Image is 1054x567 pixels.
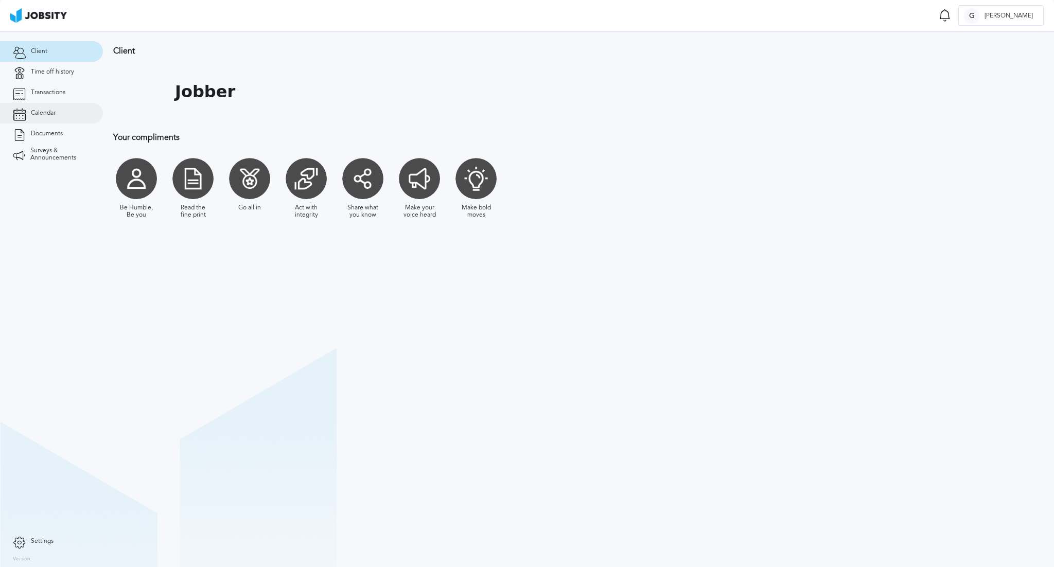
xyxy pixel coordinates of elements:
div: Be Humble, Be you [118,204,154,219]
h3: Client [113,46,672,56]
div: Make your voice heard [401,204,437,219]
img: ab4bad089aa723f57921c736e9817d99.png [10,8,67,23]
span: Settings [31,538,54,545]
span: Calendar [31,110,56,117]
div: Make bold moves [458,204,494,219]
span: Client [31,48,47,55]
h1: Jobber [175,82,235,101]
div: Go all in [238,204,261,211]
div: Read the fine print [175,204,211,219]
div: Share what you know [345,204,381,219]
div: G [964,8,979,24]
div: Act with integrity [288,204,324,219]
span: Surveys & Announcements [30,147,90,162]
button: G[PERSON_NAME] [958,5,1044,26]
span: [PERSON_NAME] [979,12,1038,20]
span: Time off history [31,68,74,76]
h3: Your compliments [113,133,672,142]
label: Version: [13,556,32,562]
span: Transactions [31,89,65,96]
span: Documents [31,130,63,137]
